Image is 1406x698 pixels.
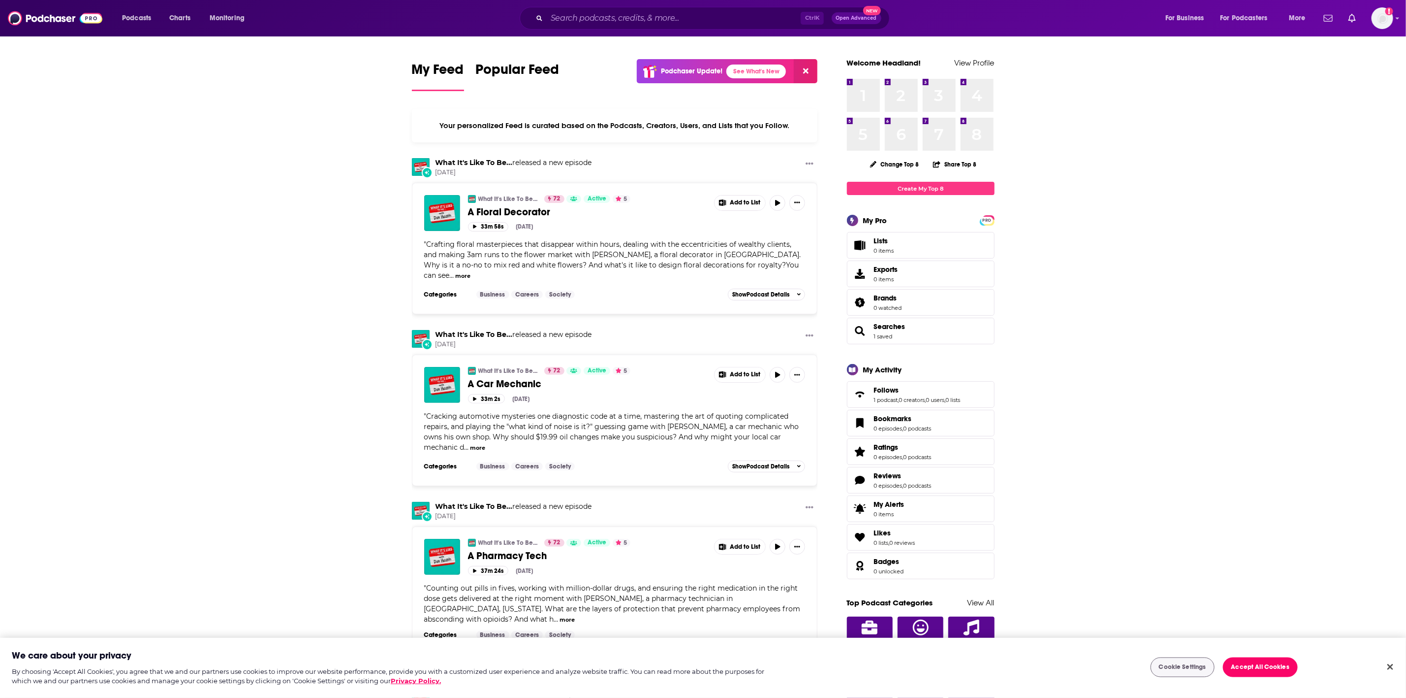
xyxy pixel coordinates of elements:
[8,9,102,28] a: Podchaser - Follow, Share and Rate Podcasts
[468,222,508,232] button: 33m 58s
[424,240,801,280] span: Crafting floral masterpieces that disappear within hours, dealing with the eccentricities of weal...
[545,291,575,299] a: Society
[468,378,707,390] a: A Car Mechanic
[468,378,542,390] span: A Car Mechanic
[554,366,561,376] span: 72
[468,195,476,203] a: What It's Like To Be...
[874,276,898,283] span: 0 items
[874,471,902,480] span: Reviews
[874,265,898,274] span: Exports
[730,199,761,206] span: Add to List
[468,539,476,547] img: What It's Like To Be...
[544,367,564,375] a: 72
[424,412,799,452] span: Cracking automotive mysteries one diagnostic code at a time, mastering the art of quoting complic...
[874,294,902,302] a: Brands
[476,61,560,91] a: Popular Feed
[898,397,899,403] span: ,
[789,195,805,211] button: Show More Button
[847,232,995,259] a: Lists
[513,396,530,402] div: [DATE]
[436,158,513,167] a: What It's Like To Be...
[874,557,900,566] span: Badges
[850,445,870,459] a: Ratings
[903,482,904,489] span: ,
[424,463,469,470] h3: Categories
[1320,10,1337,27] a: Show notifications dropdown
[115,10,164,26] button: open menu
[874,529,915,537] a: Likes
[904,482,932,489] a: 0 podcasts
[424,240,801,280] span: "
[933,155,977,174] button: Share Top 8
[468,206,707,218] a: A Floral Decorator
[455,272,470,280] button: more
[874,247,894,254] span: 0 items
[926,397,945,403] a: 0 users
[968,598,995,607] a: View All
[554,615,559,624] span: ...
[847,318,995,344] span: Searches
[899,397,925,403] a: 0 creators
[847,598,933,607] a: Top Podcast Categories
[850,502,870,516] span: My Alerts
[874,443,899,452] span: Ratings
[874,322,906,331] span: Searches
[1372,7,1393,29] button: Show profile menu
[511,463,543,470] a: Careers
[981,216,993,224] a: PRO
[476,463,509,470] a: Business
[850,267,870,281] span: Exports
[203,10,257,26] button: open menu
[424,367,460,403] img: A Car Mechanic
[863,365,902,374] div: My Activity
[847,496,995,522] a: My Alerts
[468,206,551,218] span: A Floral Decorator
[1151,658,1215,677] button: Cookie Settings
[412,330,430,348] img: What It's Like To Be...
[547,10,801,26] input: Search podcasts, credits, & more...
[732,463,789,470] span: Show Podcast Details
[726,65,786,78] a: See What's New
[874,425,903,432] a: 0 episodes
[1372,7,1393,29] img: User Profile
[847,381,995,408] span: Follows
[476,61,560,84] span: Popular Feed
[478,367,538,375] a: What It's Like To Be...
[468,394,505,403] button: 33m 2s
[850,416,870,430] a: Bookmarks
[511,291,543,299] a: Careers
[850,296,870,309] a: Brands
[874,568,904,575] a: 0 unlocked
[436,512,592,521] span: [DATE]
[874,386,899,395] span: Follows
[847,438,995,465] span: Ratings
[1165,11,1204,25] span: For Business
[391,677,441,685] a: More information about your privacy, opens in a new tab
[1282,10,1318,26] button: open menu
[1214,10,1282,26] button: open menu
[946,397,961,403] a: 0 lists
[412,502,430,520] img: What It's Like To Be...
[789,539,805,555] button: Show More Button
[728,289,806,300] button: ShowPodcast Details
[1223,658,1298,677] button: Accept All Cookies
[847,289,995,316] span: Brands
[424,539,460,575] a: A Pharmacy Tech
[468,367,476,375] a: What It's Like To Be...
[613,195,630,203] button: 5
[476,291,509,299] a: Business
[948,617,995,650] a: Music
[863,216,887,225] div: My Pro
[422,511,433,522] div: New Episode
[836,16,877,21] span: Open Advanced
[904,454,932,461] a: 0 podcasts
[545,463,575,470] a: Society
[424,631,469,639] h3: Categories
[478,539,538,547] a: What It's Like To Be...
[847,553,995,579] span: Badges
[554,538,561,548] span: 72
[1379,656,1401,678] button: Close
[12,667,773,686] div: By choosing 'Accept All Cookies', you agree that we and our partners use cookies to improve our w...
